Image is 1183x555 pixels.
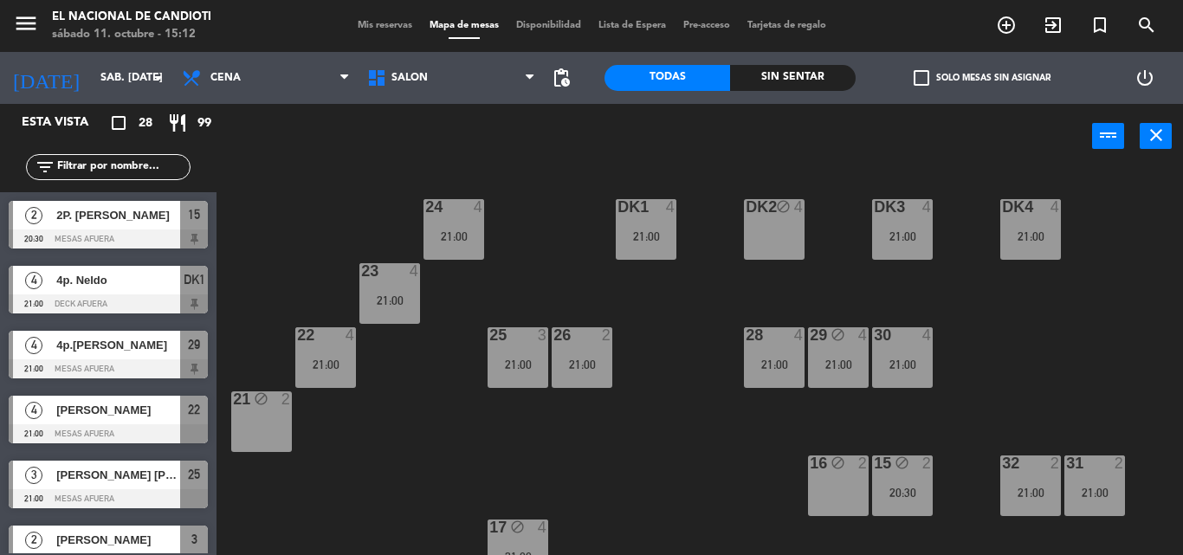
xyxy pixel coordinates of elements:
div: 20:30 [872,487,933,499]
div: 21:00 [1000,487,1061,499]
span: 4p. Neldo [56,271,180,289]
div: 3 [538,327,548,343]
i: arrow_drop_down [148,68,169,88]
button: menu [13,10,39,42]
span: Disponibilidad [507,21,590,30]
div: 21 [233,391,234,407]
span: check_box_outline_blank [914,70,929,86]
i: block [776,199,791,214]
div: 21:00 [872,230,933,242]
span: 2 [25,207,42,224]
div: 21:00 [423,230,484,242]
button: power_input [1092,123,1124,149]
div: 21:00 [872,358,933,371]
span: Tarjetas de regalo [739,21,835,30]
div: 4 [346,327,356,343]
span: 28 [139,113,152,133]
i: block [831,327,845,342]
i: block [510,520,525,534]
div: 2 [281,391,292,407]
div: DK2 [746,199,747,215]
div: 4 [474,199,484,215]
span: Pre-acceso [675,21,739,30]
span: [PERSON_NAME] [56,401,180,419]
span: pending_actions [551,68,572,88]
span: 22 [188,399,200,420]
div: 21:00 [1064,487,1125,499]
div: 32 [1002,455,1003,471]
span: 2P. [PERSON_NAME] [56,206,180,224]
i: crop_square [108,113,129,133]
i: block [831,455,845,470]
div: Todas [604,65,730,91]
i: block [254,391,268,406]
div: 21:00 [488,358,548,371]
div: 4 [922,199,933,215]
div: 21:00 [808,358,869,371]
div: 21:00 [744,358,805,371]
i: restaurant [167,113,188,133]
span: 2 [25,532,42,549]
div: 21:00 [1000,230,1061,242]
div: 2 [858,455,869,471]
input: Filtrar por nombre... [55,158,190,177]
button: close [1140,123,1172,149]
div: 22 [297,327,298,343]
i: turned_in_not [1089,15,1110,35]
div: sábado 11. octubre - 15:12 [52,26,211,43]
div: 4 [410,263,420,279]
span: SALON [391,72,428,84]
i: add_circle_outline [996,15,1017,35]
div: 24 [425,199,426,215]
span: 4 [25,402,42,419]
label: Solo mesas sin asignar [914,70,1050,86]
span: DK1 [184,269,205,290]
div: 26 [553,327,554,343]
i: exit_to_app [1043,15,1063,35]
div: 23 [361,263,362,279]
div: 4 [1050,199,1061,215]
div: Sin sentar [730,65,856,91]
span: 4 [25,272,42,289]
div: 4 [666,199,676,215]
span: 3 [25,467,42,484]
span: 15 [188,204,200,225]
div: 4 [794,199,805,215]
span: [PERSON_NAME] [PERSON_NAME] [56,466,180,484]
span: 3 [191,529,197,550]
div: 21:00 [359,294,420,307]
span: 4 [25,337,42,354]
span: [PERSON_NAME] [56,531,180,549]
div: 4 [922,327,933,343]
div: 31 [1066,455,1067,471]
div: 21:00 [552,358,612,371]
div: 17 [489,520,490,535]
span: Mis reservas [349,21,421,30]
div: 2 [922,455,933,471]
i: search [1136,15,1157,35]
div: 2 [1050,455,1061,471]
i: power_input [1098,125,1119,145]
div: 21:00 [616,230,676,242]
div: 21:00 [295,358,356,371]
i: close [1146,125,1167,145]
div: 4 [858,327,869,343]
i: menu [13,10,39,36]
div: 2 [602,327,612,343]
div: DK4 [1002,199,1003,215]
div: 2 [1115,455,1125,471]
span: Lista de Espera [590,21,675,30]
div: DK1 [617,199,618,215]
i: power_settings_new [1135,68,1155,88]
span: 99 [197,113,211,133]
div: 25 [489,327,490,343]
div: 28 [746,327,747,343]
i: block [895,455,909,470]
div: 4 [538,520,548,535]
div: El Nacional de Candioti [52,9,211,26]
div: 4 [794,327,805,343]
